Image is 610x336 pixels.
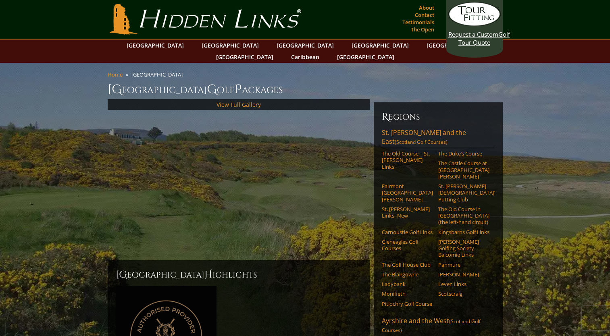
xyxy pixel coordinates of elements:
[382,239,433,252] a: Gleneagles Golf Courses
[423,39,488,51] a: [GEOGRAPHIC_DATA]
[217,101,261,108] a: View Full Gallery
[234,81,242,97] span: P
[395,139,448,145] span: (Scotland Golf Courses)
[348,39,413,51] a: [GEOGRAPHIC_DATA]
[108,81,503,97] h1: [GEOGRAPHIC_DATA] olf ackages
[382,318,481,334] span: (Scotland Golf Courses)
[382,261,433,268] a: The Golf House Club
[108,71,123,78] a: Home
[382,271,433,278] a: The Blairgowrie
[382,150,433,170] a: The Old Course – St. [PERSON_NAME] Links
[438,150,489,157] a: The Duke’s Course
[116,268,362,281] h2: [GEOGRAPHIC_DATA] ighlights
[448,2,501,46] a: Request a CustomGolf Tour Quote
[204,268,212,281] span: H
[382,281,433,287] a: Ladybank
[382,183,433,203] a: Fairmont [GEOGRAPHIC_DATA][PERSON_NAME]
[438,281,489,287] a: Leven Links
[438,271,489,278] a: [PERSON_NAME]
[417,2,436,13] a: About
[448,30,498,38] span: Request a Custom
[438,183,489,203] a: St. [PERSON_NAME] [DEMOGRAPHIC_DATA]’ Putting Club
[212,51,277,63] a: [GEOGRAPHIC_DATA]
[287,51,323,63] a: Caribbean
[409,24,436,35] a: The Open
[438,229,489,235] a: Kingsbarns Golf Links
[438,160,489,180] a: The Castle Course at [GEOGRAPHIC_DATA][PERSON_NAME]
[273,39,338,51] a: [GEOGRAPHIC_DATA]
[333,51,398,63] a: [GEOGRAPHIC_DATA]
[123,39,188,51] a: [GEOGRAPHIC_DATA]
[382,229,433,235] a: Carnoustie Golf Links
[382,301,433,307] a: Pitlochry Golf Course
[438,206,489,226] a: The Old Course in [GEOGRAPHIC_DATA] (the left-hand circuit)
[438,239,489,258] a: [PERSON_NAME] Golfing Society Balcomie Links
[438,290,489,297] a: Scotscraig
[207,81,217,97] span: G
[198,39,263,51] a: [GEOGRAPHIC_DATA]
[400,17,436,28] a: Testimonials
[382,206,433,219] a: St. [PERSON_NAME] Links–New
[382,128,495,148] a: St. [PERSON_NAME] and the East(Scotland Golf Courses)
[438,261,489,268] a: Panmure
[382,110,495,123] h6: Regions
[382,290,433,297] a: Monifieth
[131,71,186,78] li: [GEOGRAPHIC_DATA]
[413,9,436,21] a: Contact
